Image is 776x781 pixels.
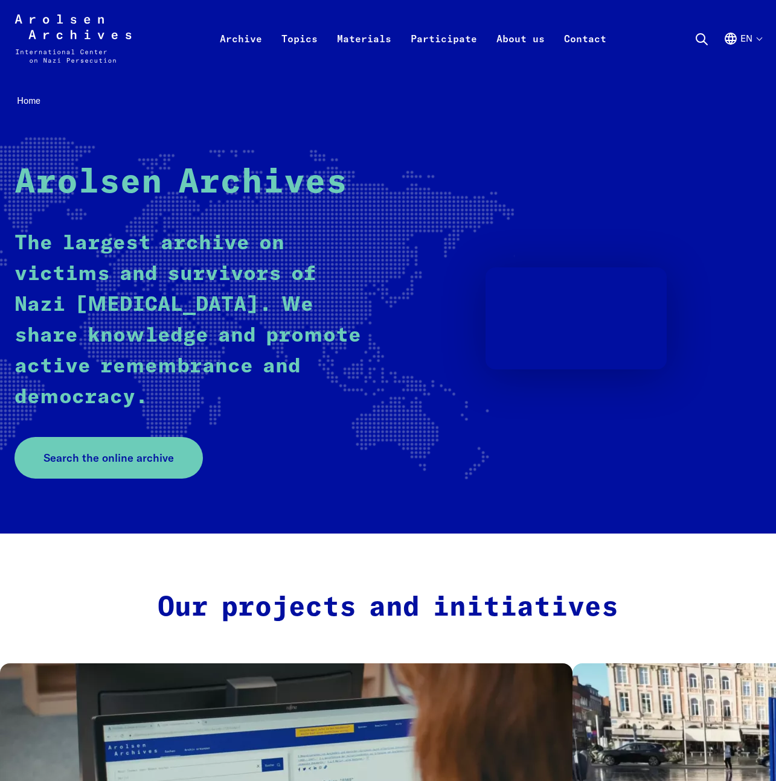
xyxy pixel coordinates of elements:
a: Search the online archive [14,437,203,479]
h2: Our projects and initiatives [133,591,644,624]
a: About us [487,29,554,77]
nav: Breadcrumb [14,92,762,110]
button: English, language selection [723,31,762,75]
span: Home [17,95,40,106]
a: Materials [327,29,401,77]
p: The largest archive on victims and survivors of Nazi [MEDICAL_DATA]. We share knowledge and promo... [14,228,367,413]
span: Search the online archive [43,450,174,466]
a: Participate [401,29,487,77]
a: Archive [210,29,272,77]
nav: Primary [210,14,616,63]
a: Contact [554,29,616,77]
a: Topics [272,29,327,77]
strong: Arolsen Archives [14,166,347,200]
